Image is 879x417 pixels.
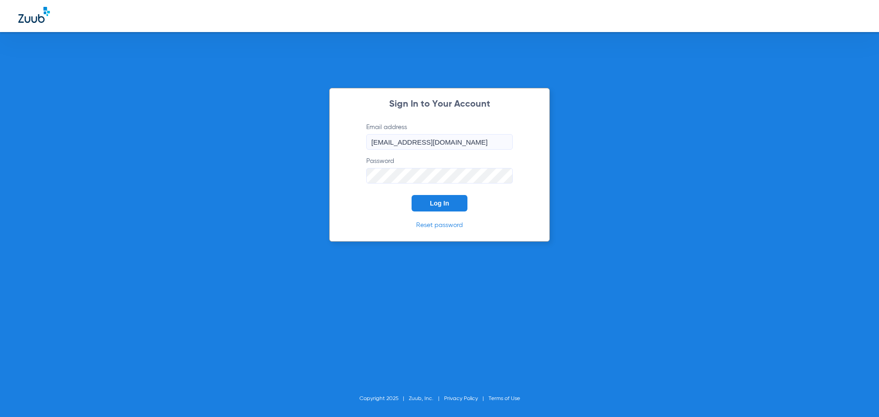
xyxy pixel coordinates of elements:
[416,222,463,228] a: Reset password
[18,7,50,23] img: Zuub Logo
[444,396,478,401] a: Privacy Policy
[366,123,513,150] label: Email address
[488,396,520,401] a: Terms of Use
[412,195,467,211] button: Log In
[359,394,409,403] li: Copyright 2025
[430,200,449,207] span: Log In
[353,100,526,109] h2: Sign In to Your Account
[409,394,444,403] li: Zuub, Inc.
[366,157,513,184] label: Password
[366,168,513,184] input: Password
[366,134,513,150] input: Email address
